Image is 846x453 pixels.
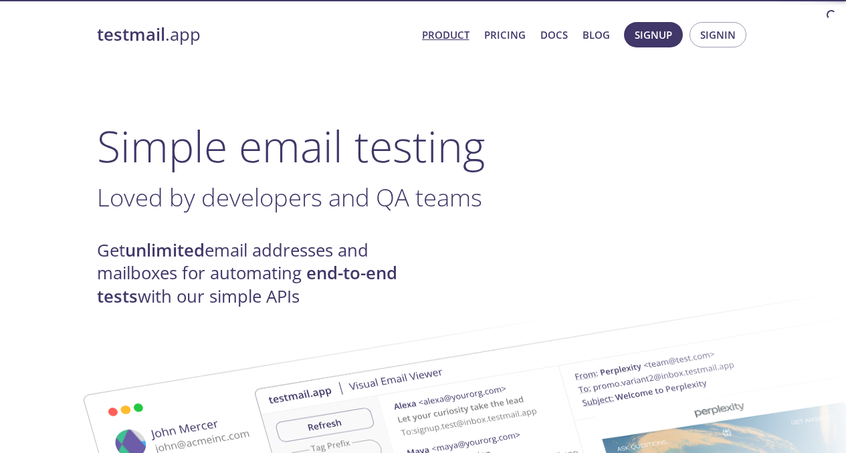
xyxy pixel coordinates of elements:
strong: unlimited [125,239,205,262]
a: Pricing [484,26,526,43]
h1: Simple email testing [97,120,750,172]
h4: Get email addresses and mailboxes for automating with our simple APIs [97,239,423,308]
strong: end-to-end tests [97,261,397,307]
a: Docs [540,26,568,43]
span: Signup [635,26,672,43]
a: Product [422,26,469,43]
span: Loved by developers and QA teams [97,180,482,214]
a: Blog [583,26,610,43]
strong: testmail [97,23,165,46]
button: Signup [624,22,683,47]
span: Signin [700,26,736,43]
a: testmail.app [97,23,411,46]
button: Signin [690,22,746,47]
